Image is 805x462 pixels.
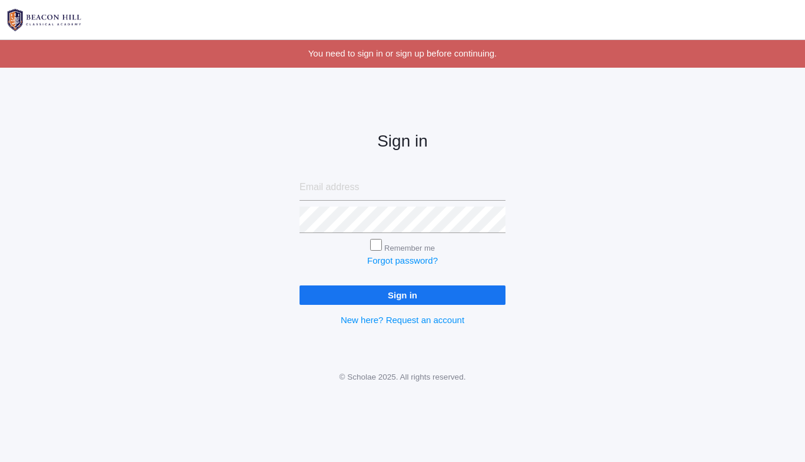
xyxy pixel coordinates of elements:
[300,174,505,201] input: Email address
[341,315,464,325] a: New here? Request an account
[300,132,505,151] h2: Sign in
[367,255,438,265] a: Forgot password?
[384,244,435,252] label: Remember me
[300,285,505,305] input: Sign in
